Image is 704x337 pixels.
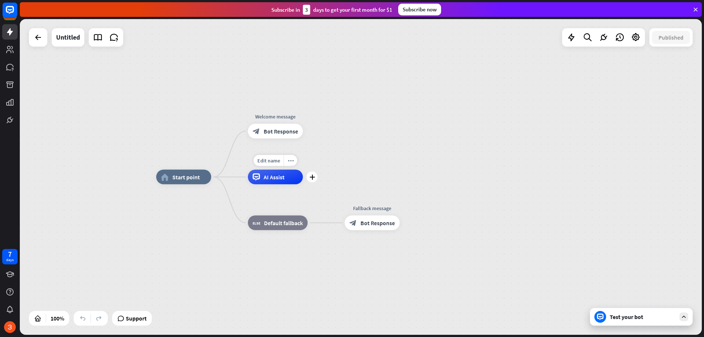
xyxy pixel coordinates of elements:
a: 7 days [2,249,18,264]
i: plus [309,175,315,180]
span: Start point [172,173,200,181]
div: days [6,257,14,263]
i: block_bot_response [253,128,260,135]
span: Support [126,312,147,324]
i: block_bot_response [349,219,357,227]
div: Test your bot [610,313,676,320]
span: Bot Response [264,128,298,135]
button: Open LiveChat chat widget [6,3,28,25]
div: Fallback message [339,205,405,212]
div: Welcome message [242,113,308,120]
i: block_fallback [253,219,260,227]
div: Subscribe now [398,4,441,15]
div: 7 [8,251,12,257]
i: more_horiz [288,158,294,163]
i: home_2 [161,173,169,181]
div: Subscribe in days to get your first month for $1 [271,5,392,15]
span: AI Assist [264,173,285,181]
div: 3 [303,5,310,15]
div: Untitled [56,28,80,47]
button: Published [652,31,690,44]
div: 100% [48,312,66,324]
span: Default fallback [264,219,303,227]
span: Edit name [257,157,280,164]
span: Bot Response [360,219,395,227]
